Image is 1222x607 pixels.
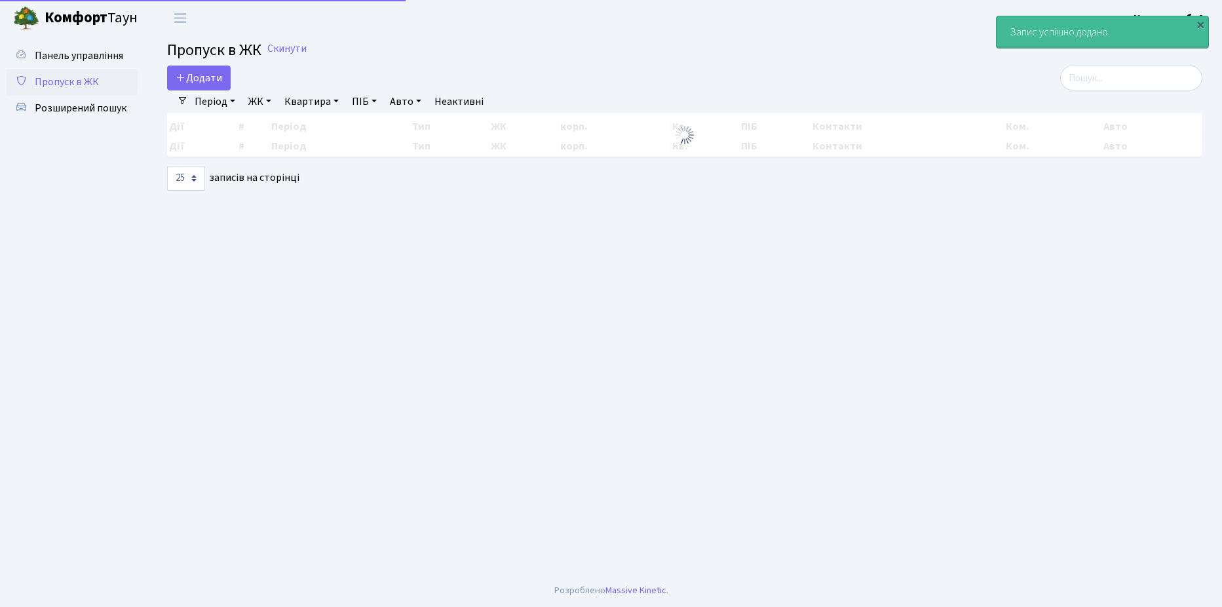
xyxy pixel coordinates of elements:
[347,90,382,113] a: ПІБ
[164,7,197,29] button: Переключити навігацію
[35,75,99,89] span: Пропуск в ЖК
[1194,18,1207,31] div: ×
[13,5,39,31] img: logo.png
[279,90,344,113] a: Квартира
[176,71,222,85] span: Додати
[997,16,1208,48] div: Запис успішно додано.
[167,66,231,90] a: Додати
[167,166,299,191] label: записів на сторінці
[7,69,138,95] a: Пропуск в ЖК
[554,583,668,598] div: Розроблено .
[7,95,138,121] a: Розширений пошук
[35,49,123,63] span: Панель управління
[1134,10,1206,26] a: Консьєрж б. 4.
[167,166,205,191] select: записів на сторінці
[267,43,307,55] a: Скинути
[243,90,277,113] a: ЖК
[1134,11,1206,26] b: Консьєрж б. 4.
[1060,66,1202,90] input: Пошук...
[167,39,261,62] span: Пропуск в ЖК
[385,90,427,113] a: Авто
[429,90,489,113] a: Неактивні
[45,7,107,28] b: Комфорт
[674,125,695,146] img: Обробка...
[35,101,126,115] span: Розширений пошук
[189,90,240,113] a: Період
[7,43,138,69] a: Панель управління
[45,7,138,29] span: Таун
[605,583,666,597] a: Massive Kinetic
